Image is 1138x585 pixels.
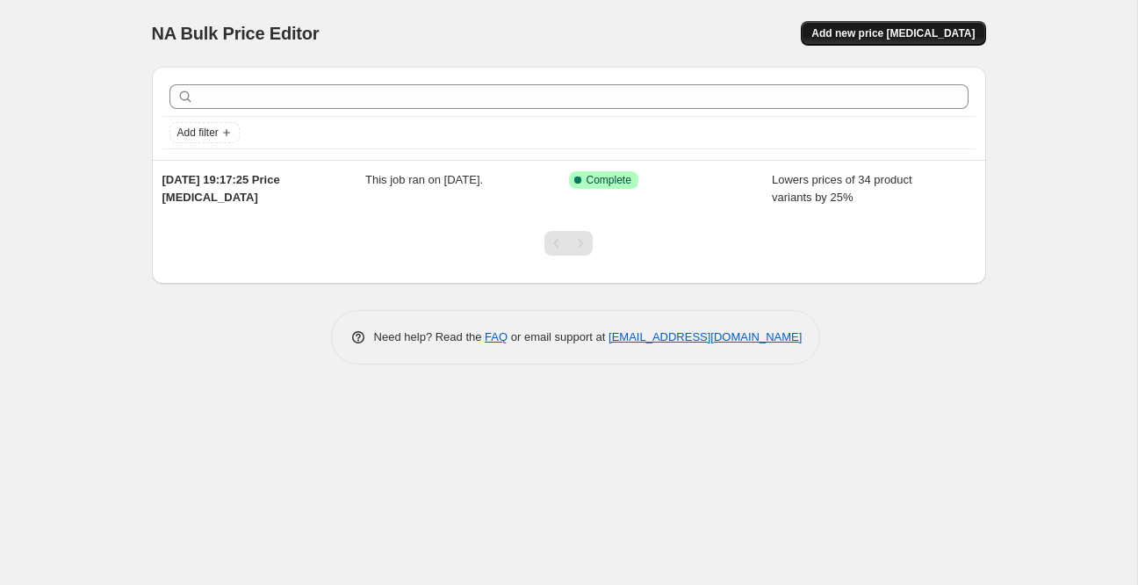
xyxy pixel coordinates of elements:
[811,26,975,40] span: Add new price [MEDICAL_DATA]
[772,173,912,204] span: Lowers prices of 34 product variants by 25%
[801,21,985,46] button: Add new price [MEDICAL_DATA]
[177,126,219,140] span: Add filter
[162,173,280,204] span: [DATE] 19:17:25 Price [MEDICAL_DATA]
[609,330,802,343] a: [EMAIL_ADDRESS][DOMAIN_NAME]
[544,231,593,256] nav: Pagination
[152,24,320,43] span: NA Bulk Price Editor
[508,330,609,343] span: or email support at
[587,173,631,187] span: Complete
[485,330,508,343] a: FAQ
[365,173,483,186] span: This job ran on [DATE].
[374,330,486,343] span: Need help? Read the
[169,122,240,143] button: Add filter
